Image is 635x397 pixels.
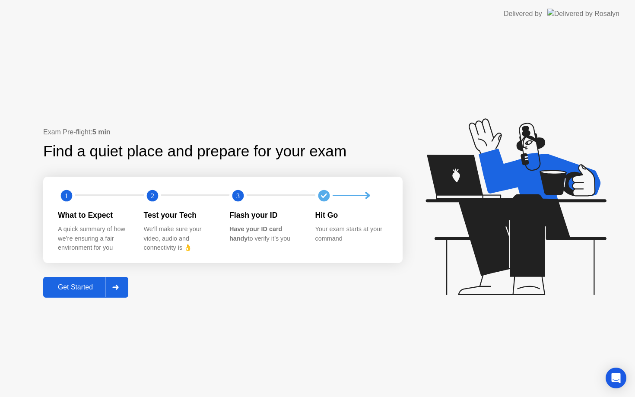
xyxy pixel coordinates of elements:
[43,277,128,298] button: Get Started
[43,140,348,163] div: Find a quiet place and prepare for your exam
[58,225,130,253] div: A quick summary of how we’re ensuring a fair environment for you
[144,210,216,221] div: Test your Tech
[229,210,302,221] div: Flash your ID
[43,127,403,137] div: Exam Pre-flight:
[315,225,387,243] div: Your exam starts at your command
[92,128,111,136] b: 5 min
[504,9,542,19] div: Delivered by
[315,210,387,221] div: Hit Go
[65,191,68,200] text: 1
[150,191,154,200] text: 2
[144,225,216,253] div: We’ll make sure your video, audio and connectivity is 👌
[547,9,619,19] img: Delivered by Rosalyn
[58,210,130,221] div: What to Expect
[606,368,626,388] div: Open Intercom Messenger
[236,191,240,200] text: 3
[46,283,105,291] div: Get Started
[229,225,302,243] div: to verify it’s you
[229,225,282,242] b: Have your ID card handy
